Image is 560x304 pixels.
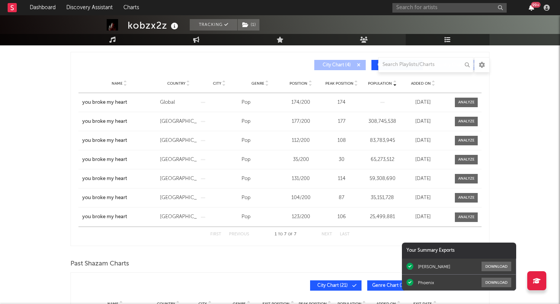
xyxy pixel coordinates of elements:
div: Pop [242,194,278,202]
button: Next [322,232,332,236]
div: [GEOGRAPHIC_DATA] [160,194,197,202]
span: Name [112,81,123,86]
span: Country [167,81,186,86]
div: 59,308,690 [364,175,401,183]
button: Download [482,262,511,271]
div: [DATE] [405,213,442,221]
div: 177 [323,118,360,125]
div: 112 / 200 [282,137,319,145]
div: Pop [242,156,278,164]
div: [GEOGRAPHIC_DATA] [160,118,197,125]
div: [DATE] [405,175,442,183]
input: Search Playlists/Charts [378,57,474,72]
div: 174 [323,99,360,106]
div: Phoenix [418,280,434,285]
a: you broke my heart [82,99,156,106]
div: [DATE] [405,118,442,125]
div: 83,783,945 [364,137,401,145]
div: 1 7 7 [264,230,306,239]
button: City Chart(4) [314,60,366,70]
span: Added On [411,81,431,86]
div: 25,499,881 [364,213,401,221]
span: Position [290,81,307,86]
button: First [210,232,221,236]
div: [GEOGRAPHIC_DATA] [160,137,197,145]
input: Search for artists [392,3,507,13]
div: Your Summary Exports [402,243,516,259]
button: Genre Chart(7) [371,60,423,70]
div: [GEOGRAPHIC_DATA] [160,213,197,221]
button: City Chart(21) [310,280,362,291]
a: you broke my heart [82,213,156,221]
div: 114 [323,175,360,183]
div: kobzx2z [128,19,180,32]
div: 87 [323,194,360,202]
div: 177 / 200 [282,118,319,125]
div: 308,745,538 [364,118,401,125]
div: Pop [242,175,278,183]
div: [DATE] [405,99,442,106]
div: 35,151,728 [364,194,401,202]
div: 123 / 200 [282,213,319,221]
a: you broke my heart [82,137,156,145]
a: you broke my heart [82,175,156,183]
div: [GEOGRAPHIC_DATA] [160,156,197,164]
span: to [278,233,283,236]
div: [GEOGRAPHIC_DATA] [160,175,197,183]
div: Pop [242,99,278,106]
span: Peak Position [325,81,354,86]
div: Pop [242,118,278,125]
div: [PERSON_NAME] [418,264,450,269]
span: Genre Chart ( 7 ) [376,63,411,68]
span: City Chart ( 21 ) [315,283,350,288]
div: [DATE] [405,137,442,145]
div: Pop [242,213,278,221]
span: Past Shazam Charts [70,259,129,269]
div: 30 [323,156,360,164]
button: Previous [229,232,249,236]
span: Population [368,81,392,86]
div: 104 / 200 [282,194,319,202]
div: 65,273,512 [364,156,401,164]
a: you broke my heart [82,118,156,125]
button: (1) [238,19,259,31]
div: [DATE] [405,194,442,202]
div: 131 / 200 [282,175,319,183]
div: Pop [242,137,278,145]
div: 108 [323,137,360,145]
span: Genre Chart ( 32 ) [372,283,408,288]
div: 99 + [531,2,541,8]
a: you broke my heart [82,156,156,164]
span: City Chart ( 4 ) [319,63,354,68]
div: 35 / 200 [282,156,319,164]
button: Tracking [190,19,237,31]
button: Genre Chart(32) [367,280,419,291]
button: Download [482,278,511,287]
button: 99+ [529,5,534,11]
div: 106 [323,213,360,221]
span: of [288,233,293,236]
button: Last [340,232,350,236]
a: you broke my heart [82,194,156,202]
span: Genre [251,81,264,86]
div: Global [160,99,197,106]
div: 174 / 200 [282,99,319,106]
span: ( 1 ) [237,19,260,31]
span: City [213,81,221,86]
div: [DATE] [405,156,442,164]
